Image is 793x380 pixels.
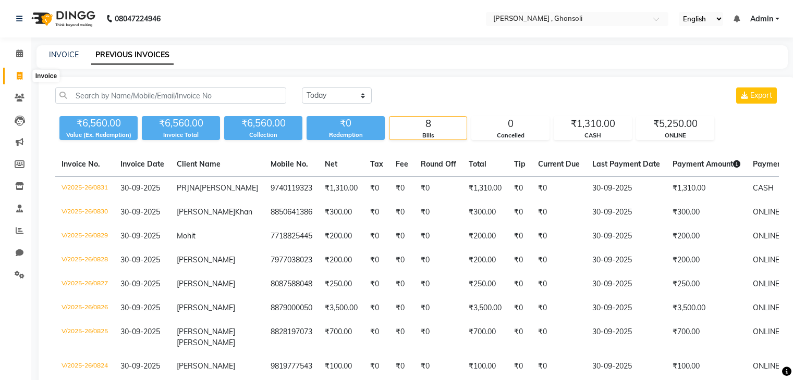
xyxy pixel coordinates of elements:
[55,296,114,320] td: V/2025-26/0826
[414,320,462,354] td: ₹0
[370,159,383,169] span: Tax
[753,327,779,336] span: ONLINE
[389,272,414,296] td: ₹0
[27,4,98,33] img: logo
[55,87,286,104] input: Search by Name/Mobile/Email/Invoice No
[666,272,747,296] td: ₹250.00
[325,159,337,169] span: Net
[59,116,138,131] div: ₹6,560.00
[414,200,462,224] td: ₹0
[55,224,114,248] td: V/2025-26/0829
[319,176,364,201] td: ₹1,310.00
[586,296,666,320] td: 30-09-2025
[142,116,220,131] div: ₹6,560.00
[142,131,220,140] div: Invoice Total
[120,159,164,169] span: Invoice Date
[91,46,174,65] a: PREVIOUS INVOICES
[364,200,389,224] td: ₹0
[586,200,666,224] td: 30-09-2025
[389,224,414,248] td: ₹0
[389,131,467,140] div: Bills
[389,200,414,224] td: ₹0
[673,159,740,169] span: Payment Amount
[364,248,389,272] td: ₹0
[414,248,462,272] td: ₹0
[514,159,526,169] span: Tip
[224,131,302,140] div: Collection
[462,248,508,272] td: ₹200.00
[264,248,319,272] td: 7977038023
[532,248,586,272] td: ₹0
[62,159,100,169] span: Invoice No.
[177,279,235,288] span: [PERSON_NAME]
[462,320,508,354] td: ₹700.00
[55,176,114,201] td: V/2025-26/0831
[319,320,364,354] td: ₹700.00
[264,354,319,378] td: 9819777543
[120,303,160,312] span: 30-09-2025
[307,116,385,131] div: ₹0
[264,200,319,224] td: 8850641386
[666,354,747,378] td: ₹100.00
[637,117,714,131] div: ₹5,250.00
[414,354,462,378] td: ₹0
[364,224,389,248] td: ₹0
[55,200,114,224] td: V/2025-26/0830
[508,248,532,272] td: ₹0
[177,327,235,336] span: [PERSON_NAME]
[177,183,200,193] span: PRJNA
[736,87,777,104] button: Export
[586,224,666,248] td: 30-09-2025
[120,327,160,336] span: 30-09-2025
[421,159,456,169] span: Round Off
[586,248,666,272] td: 30-09-2025
[120,183,160,193] span: 30-09-2025
[637,131,714,140] div: ONLINE
[264,272,319,296] td: 8087588048
[55,354,114,378] td: V/2025-26/0824
[538,159,580,169] span: Current Due
[753,361,779,371] span: ONLINE
[389,296,414,320] td: ₹0
[666,296,747,320] td: ₹3,500.00
[586,320,666,354] td: 30-09-2025
[462,272,508,296] td: ₹250.00
[364,296,389,320] td: ₹0
[508,224,532,248] td: ₹0
[532,224,586,248] td: ₹0
[586,354,666,378] td: 30-09-2025
[750,14,773,24] span: Admin
[120,207,160,217] span: 30-09-2025
[586,176,666,201] td: 30-09-2025
[177,255,235,264] span: [PERSON_NAME]
[508,176,532,201] td: ₹0
[414,272,462,296] td: ₹0
[307,131,385,140] div: Redemption
[120,361,160,371] span: 30-09-2025
[532,200,586,224] td: ₹0
[666,248,747,272] td: ₹200.00
[592,159,660,169] span: Last Payment Date
[364,272,389,296] td: ₹0
[364,320,389,354] td: ₹0
[508,296,532,320] td: ₹0
[414,176,462,201] td: ₹0
[319,248,364,272] td: ₹200.00
[753,207,779,217] span: ONLINE
[554,117,631,131] div: ₹1,310.00
[508,200,532,224] td: ₹0
[59,131,138,140] div: Value (Ex. Redemption)
[462,296,508,320] td: ₹3,500.00
[177,231,196,240] span: Mohit
[666,200,747,224] td: ₹300.00
[55,272,114,296] td: V/2025-26/0827
[472,117,549,131] div: 0
[532,176,586,201] td: ₹0
[319,200,364,224] td: ₹300.00
[115,4,161,33] b: 08047224946
[396,159,408,169] span: Fee
[753,279,779,288] span: ONLINE
[264,320,319,354] td: 8828197073
[264,176,319,201] td: 9740119323
[414,224,462,248] td: ₹0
